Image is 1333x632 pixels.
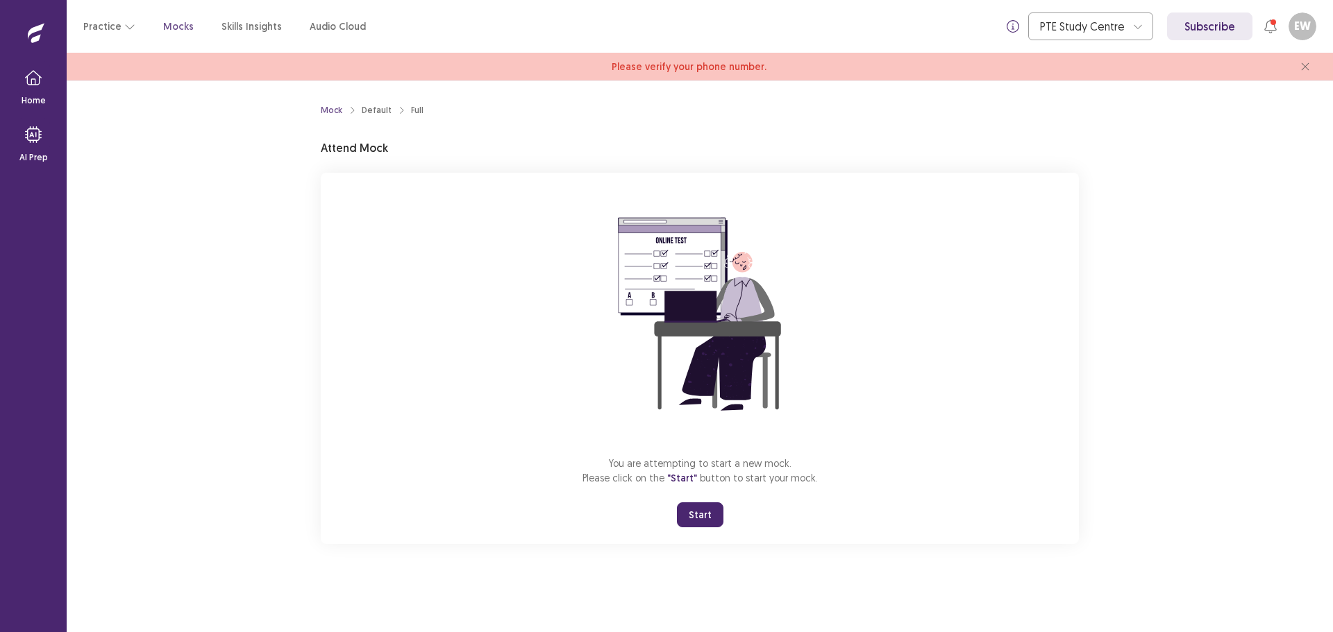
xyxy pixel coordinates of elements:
[321,104,342,117] a: Mock
[1167,12,1252,40] a: Subscribe
[163,19,194,34] a: Mocks
[612,60,766,74] span: Please verify your phone number.
[575,189,825,439] img: attend-mock
[582,456,818,486] p: You are attempting to start a new mock. Please click on the button to start your mock.
[83,14,135,39] button: Practice
[321,139,388,156] p: Attend Mock
[667,472,697,484] span: "Start"
[1000,14,1025,39] button: info
[221,19,282,34] a: Skills Insights
[310,19,366,34] a: Audio Cloud
[411,104,424,117] div: Full
[19,151,48,164] p: AI Prep
[677,502,723,527] button: Start
[22,94,46,107] p: Home
[362,104,392,117] div: Default
[1294,55,1316,78] button: close
[1040,13,1126,40] div: PTE Study Centre
[1289,12,1316,40] button: EW
[321,104,424,117] nav: breadcrumb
